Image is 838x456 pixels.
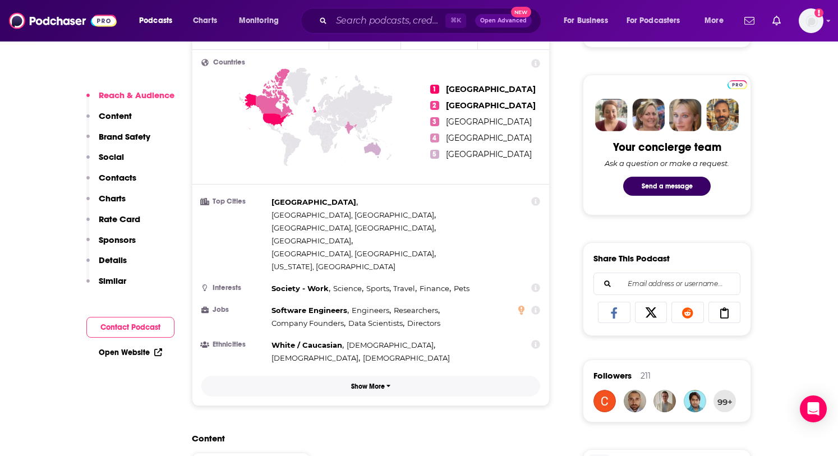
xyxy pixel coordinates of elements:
h3: Ethnicities [201,341,267,348]
span: 1 [430,85,439,94]
p: Reach & Audience [99,90,174,100]
button: Show profile menu [799,8,823,33]
h3: Share This Podcast [593,253,670,264]
a: Charts [186,12,224,30]
span: Followers [593,370,632,381]
span: [GEOGRAPHIC_DATA] [271,197,356,206]
span: 2 [430,101,439,110]
span: Finance [420,284,449,293]
span: , [333,282,363,295]
span: 3 [430,117,439,126]
span: , [394,304,440,317]
button: Details [86,255,127,275]
a: Share on Facebook [598,302,630,323]
span: Science [333,284,362,293]
span: , [271,247,436,260]
span: , [352,304,391,317]
span: , [271,304,349,317]
span: Engineers [352,306,389,315]
p: Details [99,255,127,265]
p: Similar [99,275,126,286]
span: Podcasts [139,13,172,29]
p: Social [99,151,124,162]
span: [GEOGRAPHIC_DATA] [446,149,532,159]
span: Open Advanced [480,18,527,24]
span: , [271,209,436,222]
span: White / Caucasian [271,340,342,349]
span: Sports [366,284,389,293]
span: ⌘ K [445,13,466,28]
div: Search followers [593,273,740,295]
button: Open AdvancedNew [475,14,532,27]
button: Contact Podcast [86,317,174,338]
span: , [271,352,360,365]
img: Podchaser Pro [728,80,747,89]
img: navique9 [684,390,706,412]
input: Search podcasts, credits, & more... [331,12,445,30]
span: [GEOGRAPHIC_DATA], [GEOGRAPHIC_DATA] [271,223,434,232]
button: Contacts [86,172,136,193]
span: [US_STATE], [GEOGRAPHIC_DATA] [271,262,395,271]
img: Sydney Profile [595,99,628,131]
img: Jon Profile [706,99,739,131]
button: open menu [231,12,293,30]
span: [GEOGRAPHIC_DATA] [446,100,536,110]
span: 5 [430,150,439,159]
span: Company Founders [271,319,344,328]
span: Pets [454,284,469,293]
span: , [271,196,358,209]
span: [GEOGRAPHIC_DATA] [446,117,532,127]
img: Barbara Profile [632,99,665,131]
img: coffeewithcate [593,390,616,412]
p: Sponsors [99,234,136,245]
span: , [393,282,417,295]
h3: Jobs [201,306,267,314]
p: Contacts [99,172,136,183]
span: , [271,339,344,352]
span: For Podcasters [627,13,680,29]
a: Show notifications dropdown [768,11,785,30]
button: open menu [697,12,738,30]
span: Monitoring [239,13,279,29]
a: Pro website [728,79,747,89]
span: [GEOGRAPHIC_DATA] [271,236,351,245]
span: Directors [407,319,440,328]
h3: Top Cities [201,198,267,205]
p: Charts [99,193,126,204]
a: Copy Link [708,302,741,323]
span: , [271,282,330,295]
span: 4 [430,133,439,142]
button: open menu [131,12,187,30]
span: Society - Work [271,284,329,293]
a: Open Website [99,348,162,357]
button: Rate Card [86,214,140,234]
p: Show More [351,383,385,390]
button: open menu [619,12,697,30]
span: [GEOGRAPHIC_DATA], [GEOGRAPHIC_DATA] [271,210,434,219]
button: Social [86,151,124,172]
span: [DEMOGRAPHIC_DATA] [363,353,450,362]
div: Your concierge team [613,140,721,154]
img: castellano [653,390,676,412]
span: For Business [564,13,608,29]
span: , [420,282,451,295]
p: Brand Safety [99,131,150,142]
span: [GEOGRAPHIC_DATA] [446,84,536,94]
div: Search podcasts, credits, & more... [311,8,552,34]
img: Jules Profile [669,99,702,131]
div: Ask a question or make a request. [605,159,729,168]
span: Travel [393,284,415,293]
a: Share on Reddit [671,302,704,323]
div: Open Intercom Messenger [800,395,827,422]
img: nbelakovski [624,390,646,412]
span: Researchers [394,306,438,315]
span: [DEMOGRAPHIC_DATA] [271,353,358,362]
span: Software Engineers [271,306,347,315]
span: , [271,222,436,234]
span: New [511,7,531,17]
button: open menu [556,12,622,30]
img: User Profile [799,8,823,33]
